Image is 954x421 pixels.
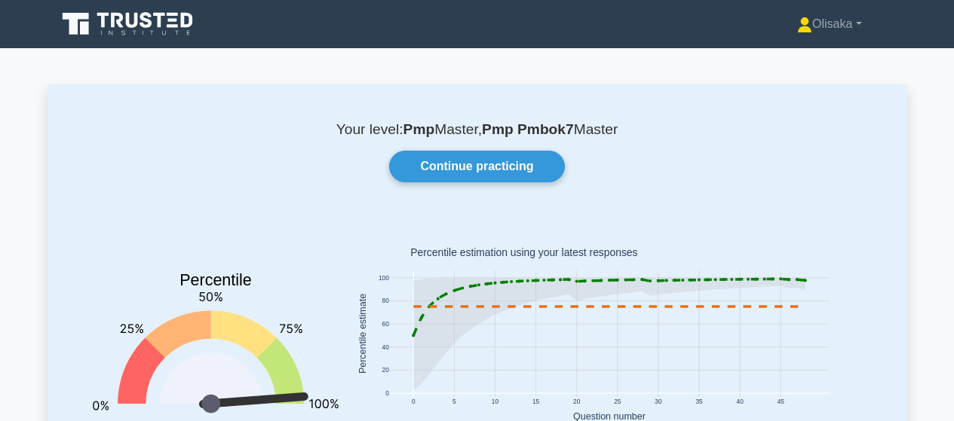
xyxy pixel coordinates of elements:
[655,398,662,405] text: 30
[482,121,574,137] b: Pmp Pmbok7
[614,398,621,405] text: 25
[695,398,703,405] text: 35
[736,398,744,405] text: 40
[411,398,415,405] text: 0
[389,151,564,182] a: Continue practicing
[573,398,581,405] text: 20
[357,294,368,374] text: Percentile estimate
[403,121,435,137] b: Pmp
[410,247,637,259] text: Percentile estimation using your latest responses
[382,343,389,351] text: 40
[761,9,897,39] a: Olisaka
[378,274,388,282] text: 100
[385,390,389,398] text: 0
[179,271,252,289] text: Percentile
[382,367,389,374] text: 20
[84,121,871,139] p: Your level: Master, Master
[491,398,498,405] text: 10
[382,297,389,305] text: 80
[452,398,456,405] text: 5
[382,320,389,328] text: 60
[532,398,539,405] text: 15
[777,398,784,405] text: 45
